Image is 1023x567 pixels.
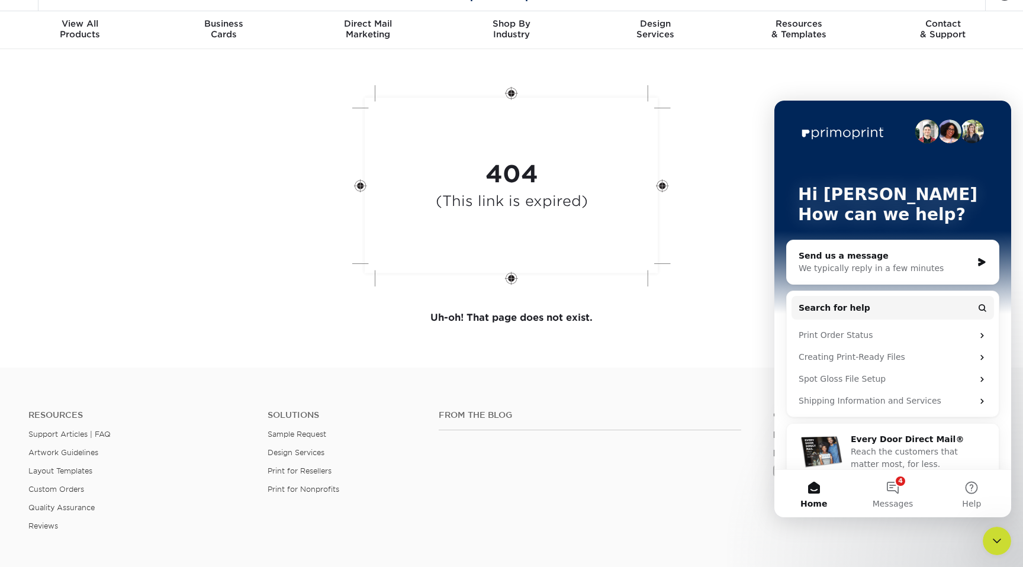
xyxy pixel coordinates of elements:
[296,18,440,29] span: Direct Mail
[727,18,871,40] div: & Templates
[268,466,332,475] a: Print for Resellers
[28,448,98,457] a: Artwork Guidelines
[296,11,440,49] a: Direct MailMarketing
[28,430,111,439] a: Support Articles | FAQ
[3,531,101,563] iframe: Google Customer Reviews
[28,466,92,475] a: Layout Templates
[871,18,1015,40] div: & Support
[871,11,1015,49] a: Contact& Support
[28,503,95,512] a: Quality Assurance
[152,11,296,49] a: BusinessCards
[8,11,152,49] a: View AllProducts
[440,11,584,49] a: Shop ByIndustry
[268,485,339,494] a: Print for Nonprofits
[8,18,152,40] div: Products
[983,527,1011,555] iframe: Intercom live chat
[871,18,1015,29] span: Contact
[436,193,588,210] h4: (This link is expired)
[440,18,584,40] div: Industry
[430,312,593,323] strong: Uh-oh! That page does not exist.
[773,410,995,420] a: Contact
[583,11,727,49] a: DesignServices
[727,11,871,49] a: Resources& Templates
[268,410,421,420] h4: Solutions
[28,521,58,530] a: Reviews
[583,18,727,29] span: Design
[296,18,440,40] div: Marketing
[440,18,584,29] span: Shop By
[583,18,727,40] div: Services
[773,448,915,457] a: [EMAIL_ADDRESS][DOMAIN_NAME]
[268,430,326,439] a: Sample Request
[152,18,296,40] div: Cards
[152,18,296,29] span: Business
[28,410,250,420] h4: Resources
[774,101,1011,517] iframe: Intercom live chat
[268,448,324,457] a: Design Services
[727,18,871,29] span: Resources
[28,485,84,494] a: Custom Orders
[8,18,152,29] span: View All
[485,160,538,188] strong: 404
[773,430,847,439] a: [PHONE_NUMBER]
[439,410,742,420] h4: From the Blog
